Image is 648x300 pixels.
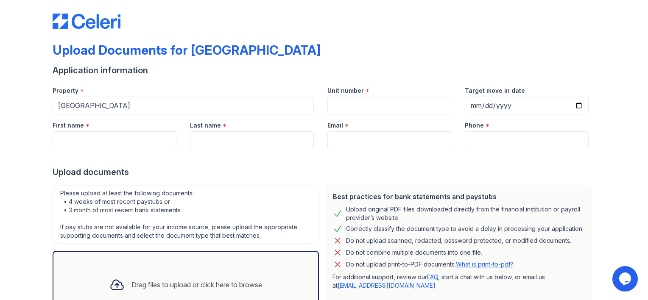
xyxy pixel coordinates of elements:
img: CE_Logo_Blue-a8612792a0a2168367f1c8372b55b34899dd931a85d93a1a3d3e32e68fde9ad4.png [53,14,120,29]
div: Best practices for bank statements and paystubs [332,192,585,202]
div: Application information [53,64,595,76]
label: Target move in date [465,86,525,95]
a: [EMAIL_ADDRESS][DOMAIN_NAME] [338,282,436,289]
iframe: chat widget [612,266,640,292]
div: Upload documents [53,166,595,178]
div: Upload Documents for [GEOGRAPHIC_DATA] [53,42,321,58]
label: Unit number [327,86,364,95]
p: Do not upload print-to-PDF documents. [346,260,514,269]
div: Do not combine multiple documents into one file. [346,247,482,258]
label: Phone [465,121,484,130]
a: What is print-to-pdf? [456,261,514,268]
div: Upload original PDF files downloaded directly from the financial institution or payroll provider’... [346,205,585,222]
div: Correctly classify the document type to avoid a delay in processing your application. [346,224,584,234]
div: Drag files to upload or click here to browse [131,280,262,290]
label: Email [327,121,343,130]
p: For additional support, review our , start a chat with us below, or email us at [332,273,585,290]
label: Last name [190,121,221,130]
label: First name [53,121,84,130]
div: Please upload at least the following documents: • 4 weeks of most recent paystubs or • 3 month of... [53,185,319,244]
a: FAQ [427,273,438,281]
label: Property [53,86,78,95]
div: Do not upload scanned, redacted, password protected, or modified documents. [346,236,571,246]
